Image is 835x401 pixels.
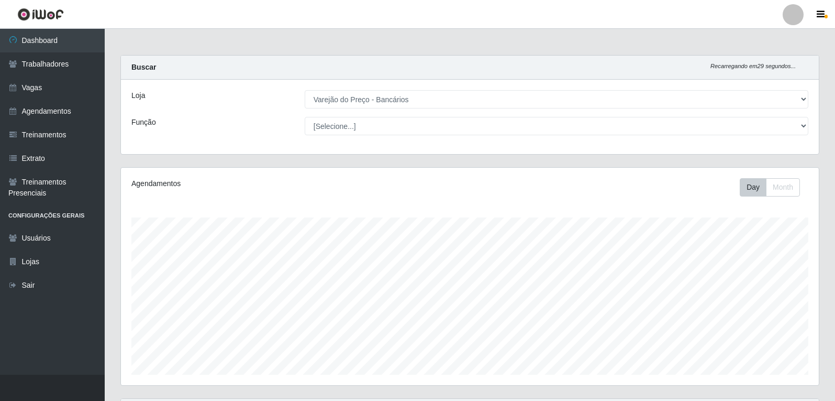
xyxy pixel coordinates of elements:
[131,178,404,189] div: Agendamentos
[710,63,796,69] i: Recarregando em 29 segundos...
[131,117,156,128] label: Função
[131,63,156,71] strong: Buscar
[740,178,800,197] div: First group
[740,178,808,197] div: Toolbar with button groups
[740,178,766,197] button: Day
[766,178,800,197] button: Month
[131,90,145,101] label: Loja
[17,8,64,21] img: CoreUI Logo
